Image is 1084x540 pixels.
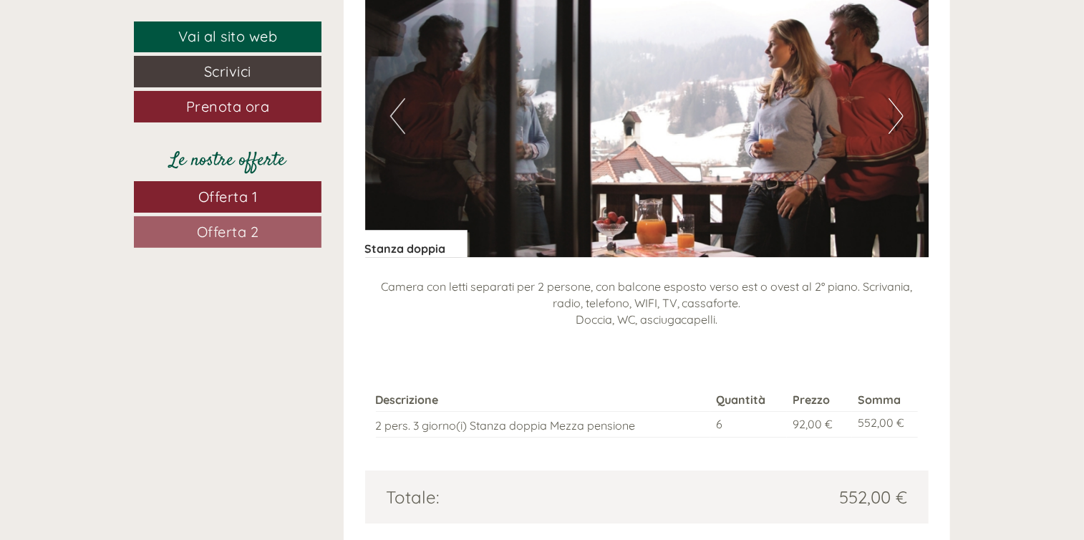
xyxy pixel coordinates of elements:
[197,223,259,241] span: Offerta 2
[11,39,233,82] div: Buon giorno, come possiamo aiutarla?
[787,389,852,411] th: Prezzo
[710,389,787,411] th: Quantità
[134,56,321,87] a: Scrivici
[852,389,918,411] th: Somma
[134,21,321,52] a: Vai al sito web
[793,417,833,431] span: 92,00 €
[365,279,929,328] p: Camera con letti separati per 2 persone, con balcone esposto verso est o ovest al 2° piano. Scriv...
[365,230,468,257] div: Stanza doppia
[376,412,711,438] td: 2 pers. 3 giorno(i) Stanza doppia Mezza pensione
[198,188,258,206] span: Offerta 1
[21,69,226,79] small: 17:11
[889,98,904,134] button: Next
[710,412,787,438] td: 6
[487,371,565,402] button: Invia
[134,148,321,174] div: Le nostre offerte
[839,485,907,509] span: 552,00 €
[376,485,647,509] div: Totale:
[242,11,323,35] div: mercoledì
[376,389,711,411] th: Descrizione
[390,98,405,134] button: Previous
[134,91,321,122] a: Prenota ora
[21,42,226,53] div: Hotel Weisses [PERSON_NAME]
[852,412,918,438] td: 552,00 €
